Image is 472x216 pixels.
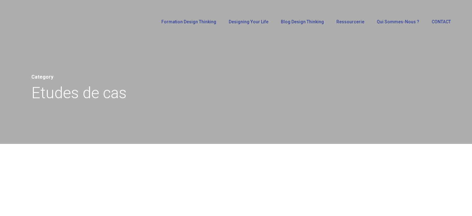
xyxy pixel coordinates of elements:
[229,19,268,24] span: Designing Your Life
[432,19,451,24] span: CONTACT
[31,74,53,80] span: Category
[278,20,327,24] a: Blog Design Thinking
[31,82,441,104] h1: Etudes de cas
[158,20,219,24] a: Formation Design Thinking
[333,20,367,24] a: Ressourcerie
[226,20,272,24] a: Designing Your Life
[161,19,216,24] span: Formation Design Thinking
[429,20,454,24] a: CONTACT
[336,19,364,24] span: Ressourcerie
[374,20,422,24] a: Qui sommes-nous ?
[281,19,324,24] span: Blog Design Thinking
[377,19,419,24] span: Qui sommes-nous ?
